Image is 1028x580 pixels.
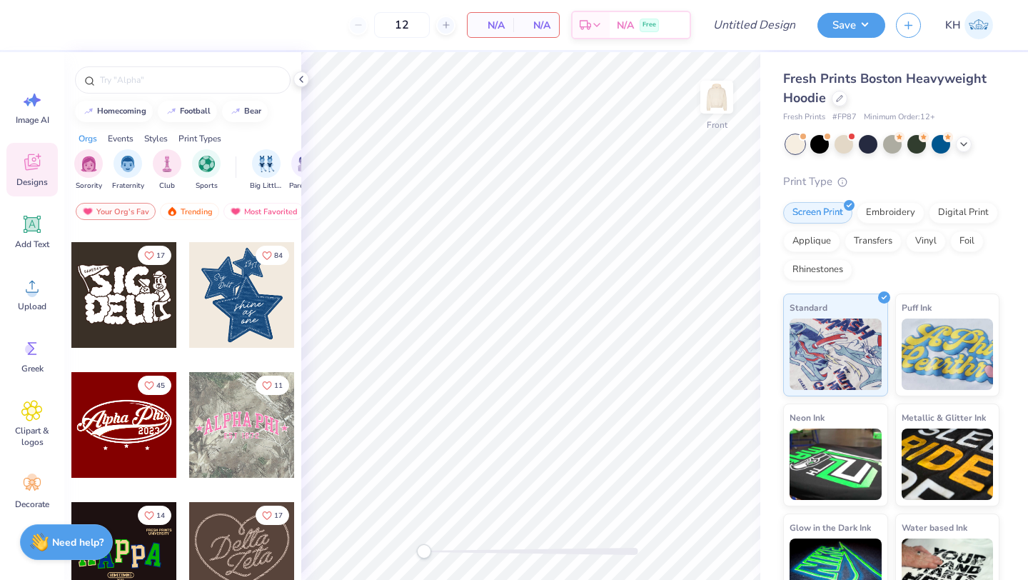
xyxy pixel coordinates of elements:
[817,13,885,38] button: Save
[158,101,217,122] button: football
[790,520,871,535] span: Glow in the Dark Ink
[476,18,505,33] span: N/A
[790,429,882,500] img: Neon Ink
[82,206,94,216] img: most_fav.gif
[832,111,857,124] span: # FP87
[112,149,144,191] button: filter button
[522,18,550,33] span: N/A
[790,300,827,315] span: Standard
[21,363,44,374] span: Greek
[939,11,999,39] a: KH
[845,231,902,252] div: Transfers
[244,107,261,115] div: bear
[196,181,218,191] span: Sports
[120,156,136,172] img: Fraternity Image
[144,132,168,145] div: Styles
[702,11,807,39] input: Untitled Design
[783,70,987,106] span: Fresh Prints Boston Heavyweight Hoodie
[112,181,144,191] span: Fraternity
[192,149,221,191] button: filter button
[15,239,49,250] span: Add Text
[374,12,430,38] input: – –
[74,149,103,191] div: filter for Sorority
[617,18,634,33] span: N/A
[783,231,840,252] div: Applique
[97,107,146,115] div: homecoming
[166,206,178,216] img: trending.gif
[166,107,177,116] img: trend_line.gif
[707,119,727,131] div: Front
[153,149,181,191] div: filter for Club
[783,259,852,281] div: Rhinestones
[108,132,133,145] div: Events
[76,181,102,191] span: Sorority
[289,149,322,191] div: filter for Parent's Weekend
[160,203,219,220] div: Trending
[964,11,993,39] img: Kayley Harris
[258,156,274,172] img: Big Little Reveal Image
[83,107,94,116] img: trend_line.gif
[18,301,46,312] span: Upload
[198,156,215,172] img: Sports Image
[52,536,104,549] strong: Need help?
[783,174,999,190] div: Print Type
[950,231,984,252] div: Foil
[192,149,221,191] div: filter for Sports
[153,149,181,191] button: filter button
[902,429,994,500] img: Metallic & Glitter Ink
[15,499,49,510] span: Decorate
[902,410,986,425] span: Metallic & Glitter Ink
[81,156,97,172] img: Sorority Image
[16,176,48,188] span: Designs
[642,20,656,30] span: Free
[902,520,967,535] span: Water based Ink
[790,410,825,425] span: Neon Ink
[223,203,304,220] div: Most Favorited
[790,319,882,390] img: Standard
[902,300,932,315] span: Puff Ink
[298,156,314,172] img: Parent's Weekend Image
[112,149,144,191] div: filter for Fraternity
[864,111,935,124] span: Minimum Order: 12 +
[16,114,49,126] span: Image AI
[250,181,283,191] span: Big Little Reveal
[79,132,97,145] div: Orgs
[783,111,825,124] span: Fresh Prints
[230,206,241,216] img: most_fav.gif
[159,156,175,172] img: Club Image
[417,544,431,559] div: Accessibility label
[74,149,103,191] button: filter button
[75,101,153,122] button: homecoming
[250,149,283,191] button: filter button
[929,202,998,224] div: Digital Print
[702,83,731,111] img: Front
[250,149,283,191] div: filter for Big Little Reveal
[906,231,946,252] div: Vinyl
[230,107,241,116] img: trend_line.gif
[9,425,56,448] span: Clipart & logos
[289,181,322,191] span: Parent's Weekend
[222,101,268,122] button: bear
[99,73,281,87] input: Try "Alpha"
[180,107,211,115] div: football
[945,17,961,34] span: KH
[76,203,156,220] div: Your Org's Fav
[857,202,924,224] div: Embroidery
[159,181,175,191] span: Club
[783,202,852,224] div: Screen Print
[902,319,994,390] img: Puff Ink
[289,149,322,191] button: filter button
[178,132,221,145] div: Print Types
